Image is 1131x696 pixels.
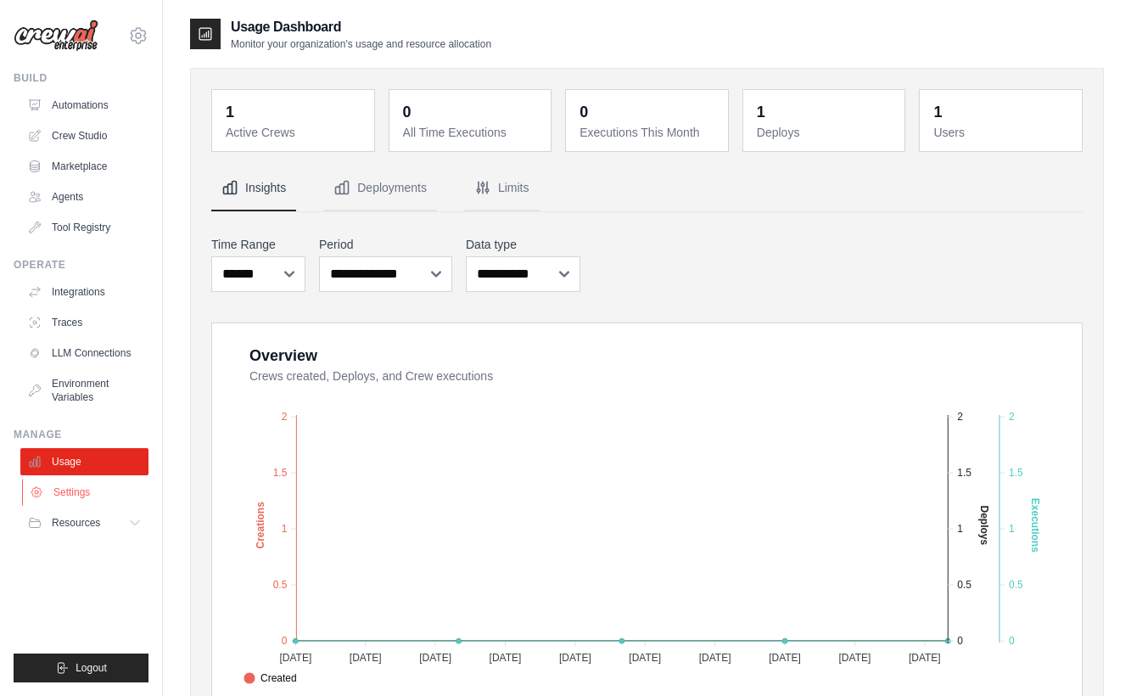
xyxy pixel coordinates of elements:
[957,411,963,423] tspan: 2
[282,523,288,535] tspan: 1
[76,661,107,675] span: Logout
[699,652,731,664] tspan: [DATE]
[255,502,266,549] text: Creations
[464,166,540,211] button: Limits
[273,579,288,591] tspan: 0.5
[559,652,591,664] tspan: [DATE]
[20,153,148,180] a: Marketplace
[933,124,1072,141] dt: Users
[20,92,148,119] a: Automations
[20,278,148,306] a: Integrations
[14,654,148,682] button: Logout
[20,214,148,241] a: Tool Registry
[282,411,288,423] tspan: 2
[757,100,765,124] div: 1
[419,652,451,664] tspan: [DATE]
[20,509,148,536] button: Resources
[14,20,98,52] img: Logo
[466,236,580,253] label: Data type
[978,506,990,546] text: Deploys
[211,236,305,253] label: Time Range
[52,516,100,530] span: Resources
[1029,498,1041,553] text: Executions
[1009,579,1023,591] tspan: 0.5
[350,652,382,664] tspan: [DATE]
[839,652,871,664] tspan: [DATE]
[14,258,148,272] div: Operate
[1009,467,1023,479] tspan: 1.5
[579,124,718,141] dt: Executions This Month
[1009,411,1015,423] tspan: 2
[757,124,895,141] dt: Deploys
[231,37,491,51] p: Monitor your organization's usage and resource allocation
[279,652,311,664] tspan: [DATE]
[20,448,148,475] a: Usage
[1009,635,1015,647] tspan: 0
[14,71,148,85] div: Build
[957,467,971,479] tspan: 1.5
[226,100,234,124] div: 1
[20,183,148,210] a: Agents
[20,122,148,149] a: Crew Studio
[249,344,317,368] div: Overview
[957,523,963,535] tspan: 1
[909,652,941,664] tspan: [DATE]
[490,652,522,664] tspan: [DATE]
[211,166,1083,211] nav: Tabs
[20,370,148,411] a: Environment Variables
[14,428,148,441] div: Manage
[933,100,942,124] div: 1
[282,635,288,647] tspan: 0
[629,652,661,664] tspan: [DATE]
[957,579,971,591] tspan: 0.5
[319,236,452,253] label: Period
[403,100,412,124] div: 0
[957,635,963,647] tspan: 0
[769,652,801,664] tspan: [DATE]
[20,340,148,367] a: LLM Connections
[1009,523,1015,535] tspan: 1
[323,166,437,211] button: Deployments
[226,124,364,141] dt: Active Crews
[22,479,150,506] a: Settings
[244,671,297,686] span: Created
[249,368,1061,384] dt: Crews created, Deploys, and Crew executions
[579,100,588,124] div: 0
[20,309,148,336] a: Traces
[403,124,541,141] dt: All Time Executions
[231,17,491,37] h2: Usage Dashboard
[273,467,288,479] tspan: 1.5
[211,166,296,211] button: Insights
